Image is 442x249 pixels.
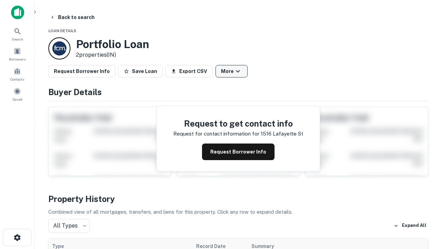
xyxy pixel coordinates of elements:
span: Borrowers [9,56,26,62]
img: capitalize-icon.png [11,6,24,19]
h3: Portfolio Loan [76,38,149,51]
button: Request Borrower Info [202,144,275,160]
span: Saved [12,96,22,102]
p: 1516 lafayette st [261,130,303,138]
a: Borrowers [2,45,32,63]
button: Back to search [47,11,97,24]
a: Saved [2,85,32,103]
span: Contacts [10,76,24,82]
a: Contacts [2,65,32,83]
h4: Request to get contact info [173,117,303,130]
span: Loan Details [48,29,76,33]
button: More [215,65,248,77]
button: Request Borrower Info [48,65,115,77]
p: Combined view of all mortgages, transfers, and liens for this property. Click any row to expand d... [48,208,428,216]
span: Search [12,36,23,42]
button: Export CSV [165,65,213,77]
button: Expand All [392,221,428,231]
p: 2 properties (IN) [76,51,149,59]
iframe: Chat Widget [407,194,442,227]
h4: Property History [48,193,428,205]
div: All Types [48,219,90,233]
button: Save Loan [118,65,163,77]
a: Search [2,25,32,43]
p: Request for contact information for [173,130,259,138]
h4: Buyer Details [48,86,428,98]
